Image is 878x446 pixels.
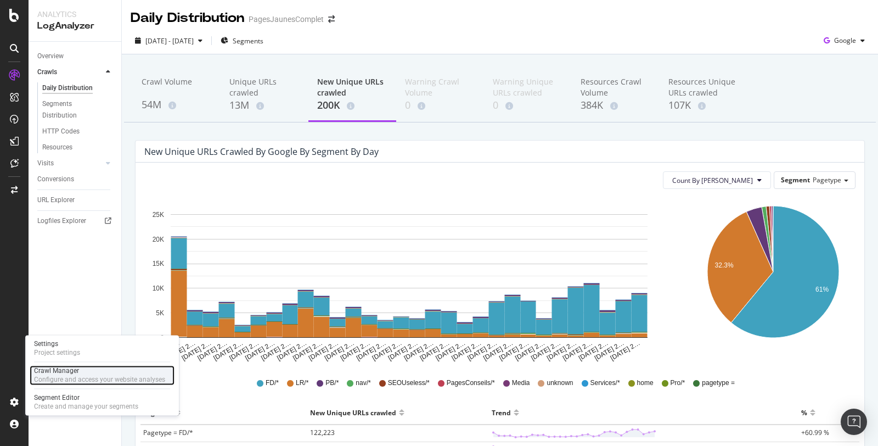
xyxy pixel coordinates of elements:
div: Conversions [37,174,74,185]
div: Resources [42,142,72,153]
a: Logfiles Explorer [37,215,114,227]
div: Warning Crawl Volume [405,76,475,98]
button: Google [819,32,869,49]
div: 107K [668,98,739,113]
div: Project settings [34,348,80,357]
div: % [801,404,807,421]
span: unknown [547,378,573,388]
a: Overview [37,51,114,62]
a: Conversions [37,174,114,185]
div: URL Explorer [37,194,75,206]
div: Segment Editor [34,393,138,402]
div: HTTP Codes [42,126,80,137]
div: Settings [34,339,80,348]
button: Segments [216,32,268,49]
span: Segments [233,36,263,46]
text: 0 [160,334,164,342]
span: Segment [781,175,810,185]
span: nav/* [356,378,370,388]
span: Count By Day [672,176,753,185]
div: 200K [317,98,387,113]
div: Visits [37,158,54,169]
a: Visits [37,158,103,169]
div: Logfiles Explorer [37,215,86,227]
svg: A chart. [144,198,674,363]
a: Segments Distribution [42,98,114,121]
div: Resources Crawl Volume [581,76,651,98]
button: [DATE] - [DATE] [131,32,207,49]
div: Open Intercom Messenger [841,409,867,435]
text: 61% [815,286,829,294]
div: Overview [37,51,64,62]
div: LogAnalyzer [37,20,112,32]
div: 13M [229,98,300,113]
span: home [637,378,654,388]
span: +60.99 % [801,428,829,437]
span: pagetype = [702,378,735,388]
div: Daily Distribution [42,82,93,94]
div: Configure and access your website analyses [34,375,165,384]
span: PagesConseils/* [447,378,495,388]
a: Resources [42,142,114,153]
svg: A chart. [690,198,856,363]
a: Segment EditorCreate and manage your segments [30,392,175,412]
div: 54M [142,98,212,112]
a: Daily Distribution [42,82,114,94]
text: 15K [153,260,164,268]
text: 20K [153,236,164,243]
span: Services/* [590,378,620,388]
span: 122,223 [310,428,335,437]
div: Segments Distribution [42,98,103,121]
div: arrow-right-arrow-left [328,15,335,23]
text: 25K [153,211,164,219]
div: Unique URLs crawled [229,76,300,98]
div: 0 [405,98,475,113]
span: Google [834,36,856,45]
a: URL Explorer [37,194,114,206]
text: 32.3% [714,261,733,269]
a: HTTP Codes [42,126,114,137]
div: PagesJaunesComplet [249,14,324,25]
text: 5K [156,309,164,317]
div: 0 [493,98,563,113]
a: Crawl ManagerConfigure and access your website analyses [30,365,175,385]
div: Daily Distribution [131,9,244,27]
span: Media [512,378,530,388]
span: Pagetype [813,175,841,185]
span: SEOUseless/* [388,378,430,388]
div: Warning Unique URLs crawled [493,76,563,98]
a: SettingsProject settings [30,338,175,358]
text: 10K [153,285,164,292]
div: Create and manage your segments [34,402,138,411]
div: New Unique URLs crawled [317,76,387,98]
div: Resources Unique URLs crawled [668,76,739,98]
span: Pro/* [671,378,685,388]
span: [DATE] - [DATE] [145,36,194,46]
div: New Unique URLs crawled by google by Segment by Day [144,146,379,157]
div: Analytics [37,9,112,20]
div: 384K [581,98,651,113]
span: Pagetype = FD/* [143,428,193,437]
div: Trend [492,404,511,421]
div: Crawl Manager [34,366,165,375]
button: Count By [PERSON_NAME] [663,171,771,189]
a: Crawls [37,66,103,78]
div: Crawls [37,66,57,78]
div: Crawl Volume [142,76,212,97]
div: New Unique URLs crawled [310,404,396,421]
